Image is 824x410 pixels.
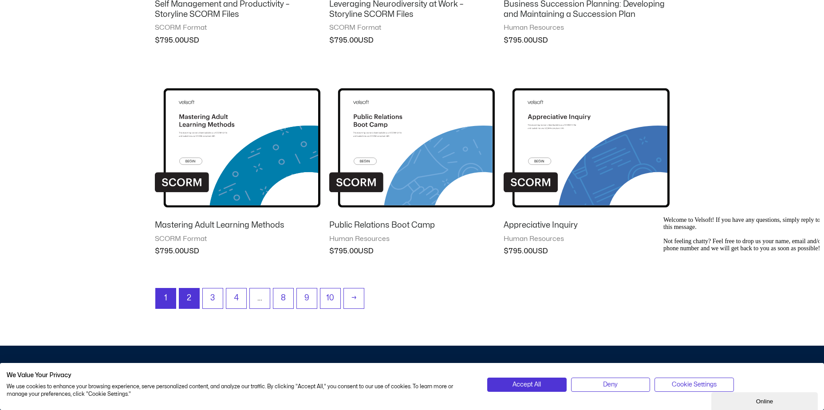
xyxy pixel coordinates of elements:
[504,24,669,32] span: Human Resources
[344,288,364,308] a: →
[155,288,670,313] nav: Product Pagination
[155,248,184,255] bdi: 795.00
[571,378,650,392] button: Deny all cookies
[155,235,320,244] span: SCORM Format
[7,383,474,398] p: We use cookies to enhance your browsing experience, serve personalized content, and analyze our t...
[155,37,160,44] span: $
[504,248,532,255] bdi: 795.00
[297,288,317,308] a: Page 9
[504,235,669,244] span: Human Resources
[504,248,509,255] span: $
[329,37,334,44] span: $
[329,24,495,32] span: SCORM Format
[329,248,334,255] span: $
[603,380,618,390] span: Deny
[4,4,163,39] span: Welcome to Velsoft! If you have any questions, simply reply to this message. Not feeling chatty? ...
[155,69,320,213] img: Mastering Adult Learning Methods
[203,288,223,308] a: Page 3
[504,220,669,230] h2: Appreciative Inquiry
[273,288,293,308] a: Page 8
[329,69,495,213] img: Public Relations Boot Camp
[320,288,340,308] a: Page 10
[660,213,820,388] iframe: chat widget
[504,220,669,234] a: Appreciative Inquiry
[487,378,566,392] button: Accept all cookies
[504,37,509,44] span: $
[504,69,669,213] img: Appreciative Inquiry
[504,37,532,44] bdi: 795.00
[654,378,733,392] button: Adjust cookie preferences
[329,220,495,230] h2: Public Relations Boot Camp
[155,37,184,44] bdi: 795.00
[329,235,495,244] span: Human Resources
[513,380,541,390] span: Accept All
[329,220,495,234] a: Public Relations Boot Camp
[179,288,199,308] a: Page 2
[156,288,176,308] span: Page 1
[250,288,270,308] span: …
[4,4,163,39] div: Welcome to Velsoft! If you have any questions, simply reply to this message.Not feeling chatty? F...
[155,24,320,32] span: SCORM Format
[226,288,246,308] a: Page 4
[155,220,320,234] a: Mastering Adult Learning Methods
[155,220,320,230] h2: Mastering Adult Learning Methods
[711,390,820,410] iframe: chat widget
[7,371,474,379] h2: We Value Your Privacy
[155,248,160,255] span: $
[329,37,358,44] bdi: 795.00
[329,248,358,255] bdi: 795.00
